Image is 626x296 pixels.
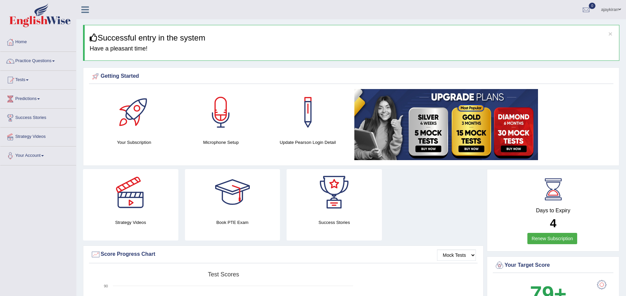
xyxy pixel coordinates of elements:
[0,147,76,163] a: Your Account
[0,71,76,87] a: Tests
[0,33,76,49] a: Home
[527,233,578,244] a: Renew Subscription
[90,46,614,52] h4: Have a pleasant time!
[287,219,382,226] h4: Success Stories
[181,139,261,146] h4: Microphone Setup
[91,71,612,81] div: Getting Started
[90,34,614,42] h3: Successful entry in the system
[0,128,76,144] a: Strategy Videos
[185,219,280,226] h4: Book PTE Exam
[494,260,612,270] div: Your Target Score
[0,109,76,125] a: Success Stories
[91,249,476,259] div: Score Progress Chart
[0,52,76,68] a: Practice Questions
[268,139,348,146] h4: Update Pearson Login Detail
[550,217,556,230] b: 4
[104,284,108,288] text: 90
[354,89,538,160] img: small5.jpg
[608,30,612,37] button: ×
[494,208,612,214] h4: Days to Expiry
[589,3,595,9] span: 0
[83,219,178,226] h4: Strategy Videos
[0,90,76,106] a: Predictions
[94,139,174,146] h4: Your Subscription
[208,271,239,278] tspan: Test scores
